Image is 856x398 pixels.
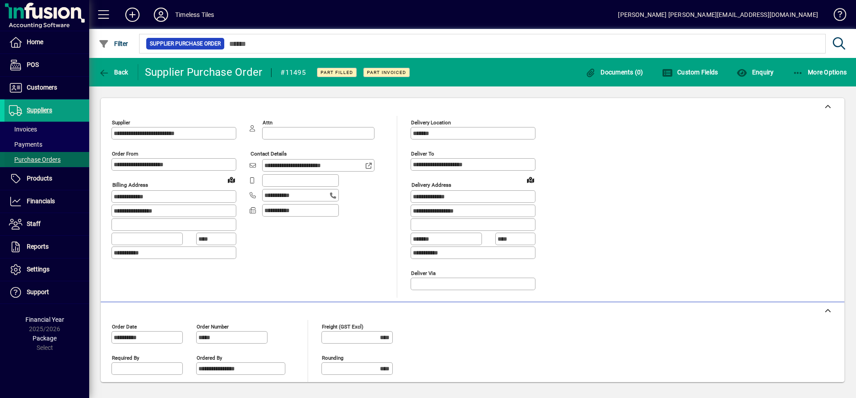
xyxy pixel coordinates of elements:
[737,69,774,76] span: Enquiry
[27,197,55,205] span: Financials
[25,316,64,323] span: Financial Year
[618,8,818,22] div: [PERSON_NAME] [PERSON_NAME][EMAIL_ADDRESS][DOMAIN_NAME]
[4,77,89,99] a: Customers
[27,107,52,114] span: Suppliers
[175,8,214,22] div: Timeless Tiles
[112,151,138,157] mat-label: Order from
[4,168,89,190] a: Products
[150,39,221,48] span: Supplier Purchase Order
[411,119,451,126] mat-label: Delivery Location
[112,323,137,329] mat-label: Order date
[27,266,49,273] span: Settings
[145,65,263,79] div: Supplier Purchase Order
[9,126,37,133] span: Invoices
[4,236,89,258] a: Reports
[4,31,89,53] a: Home
[118,7,147,23] button: Add
[367,70,406,75] span: Part Invoiced
[9,156,61,163] span: Purchase Orders
[734,64,776,80] button: Enquiry
[27,220,41,227] span: Staff
[583,64,646,80] button: Documents (0)
[585,69,643,76] span: Documents (0)
[27,61,39,68] span: POS
[27,38,43,45] span: Home
[411,151,434,157] mat-label: Deliver To
[263,119,272,126] mat-label: Attn
[99,40,128,47] span: Filter
[99,69,128,76] span: Back
[27,243,49,250] span: Reports
[523,172,538,187] a: View on map
[33,335,57,342] span: Package
[4,152,89,167] a: Purchase Orders
[4,54,89,76] a: POS
[4,281,89,304] a: Support
[321,70,353,75] span: Part Filled
[280,66,306,80] div: #11495
[4,258,89,281] a: Settings
[827,2,845,31] a: Knowledge Base
[147,7,175,23] button: Profile
[27,175,52,182] span: Products
[4,122,89,137] a: Invoices
[27,288,49,295] span: Support
[793,69,847,76] span: More Options
[96,36,131,52] button: Filter
[27,84,57,91] span: Customers
[790,64,849,80] button: More Options
[112,354,139,361] mat-label: Required by
[96,64,131,80] button: Back
[4,190,89,213] a: Financials
[660,64,720,80] button: Custom Fields
[89,64,138,80] app-page-header-button: Back
[112,119,130,126] mat-label: Supplier
[197,354,222,361] mat-label: Ordered by
[224,172,239,187] a: View on map
[9,141,42,148] span: Payments
[4,213,89,235] a: Staff
[197,323,229,329] mat-label: Order number
[662,69,718,76] span: Custom Fields
[322,354,343,361] mat-label: Rounding
[4,137,89,152] a: Payments
[411,270,436,276] mat-label: Deliver via
[322,323,363,329] mat-label: Freight (GST excl)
